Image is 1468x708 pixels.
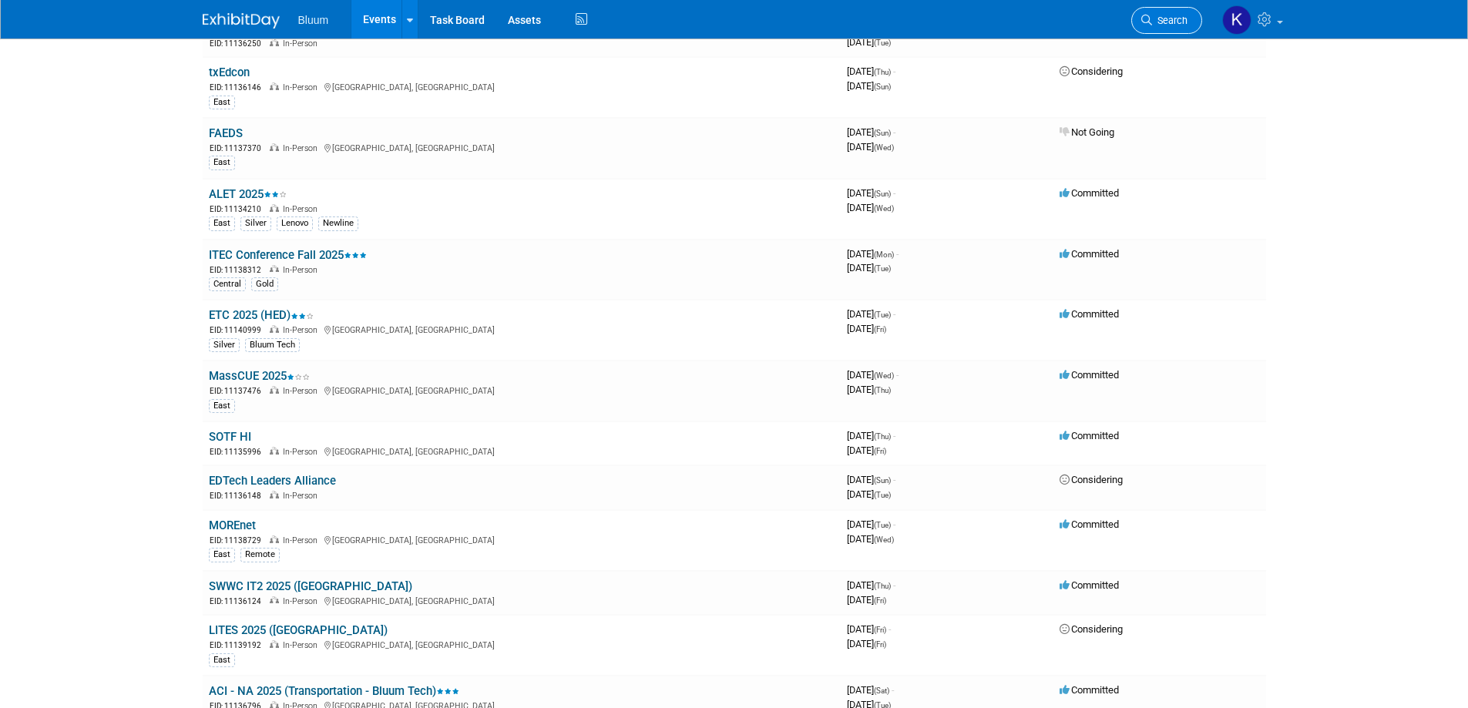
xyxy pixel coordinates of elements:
[283,204,322,214] span: In-Person
[209,445,835,458] div: [GEOGRAPHIC_DATA], [GEOGRAPHIC_DATA]
[209,126,243,140] a: FAEDS
[209,474,336,488] a: EDTech Leaders Alliance
[210,387,267,395] span: EID: 11137476
[1060,623,1123,635] span: Considering
[1060,430,1119,441] span: Committed
[847,579,895,591] span: [DATE]
[270,447,279,455] img: In-Person Event
[893,65,895,77] span: -
[209,623,388,637] a: LITES 2025 ([GEOGRAPHIC_DATA])
[896,248,899,260] span: -
[209,430,251,444] a: SOTF HI
[270,143,279,151] img: In-Person Event
[847,488,891,500] span: [DATE]
[874,325,886,334] span: (Fri)
[270,204,279,212] img: In-Person Event
[893,474,895,485] span: -
[209,594,835,607] div: [GEOGRAPHIC_DATA], [GEOGRAPHIC_DATA]
[210,266,267,274] span: EID: 11138312
[245,338,300,352] div: Bluum Tech
[847,187,895,199] span: [DATE]
[893,430,895,441] span: -
[874,626,886,634] span: (Fri)
[209,65,250,79] a: txEdcon
[874,640,886,649] span: (Fri)
[283,491,322,501] span: In-Person
[1060,65,1123,77] span: Considering
[277,216,313,230] div: Lenovo
[893,579,895,591] span: -
[874,68,891,76] span: (Thu)
[1060,579,1119,591] span: Committed
[896,369,899,381] span: -
[874,129,891,137] span: (Sun)
[847,474,895,485] span: [DATE]
[874,432,891,441] span: (Thu)
[209,684,459,698] a: ACI - NA 2025 (Transportation - Bluum Tech)
[210,144,267,153] span: EID: 11137370
[847,141,894,153] span: [DATE]
[209,277,246,291] div: Central
[210,83,267,92] span: EID: 11136146
[874,204,894,213] span: (Wed)
[847,80,891,92] span: [DATE]
[874,371,894,380] span: (Wed)
[209,156,235,169] div: East
[210,39,267,48] span: EID: 11136250
[847,262,891,273] span: [DATE]
[1060,684,1119,696] span: Committed
[847,202,894,213] span: [DATE]
[209,216,235,230] div: East
[847,323,886,334] span: [DATE]
[283,265,322,275] span: In-Person
[847,445,886,456] span: [DATE]
[270,82,279,90] img: In-Person Event
[874,582,891,590] span: (Thu)
[1060,187,1119,199] span: Committed
[874,39,891,47] span: (Tue)
[893,518,895,530] span: -
[874,310,891,319] span: (Tue)
[283,535,322,545] span: In-Person
[210,597,267,606] span: EID: 11136124
[283,325,322,335] span: In-Person
[889,623,891,635] span: -
[283,386,322,396] span: In-Person
[209,399,235,413] div: East
[209,187,287,201] a: ALET 2025
[1222,5,1251,35] img: Kellie Noller
[270,39,279,46] img: In-Person Event
[283,39,322,49] span: In-Person
[874,535,894,544] span: (Wed)
[874,686,889,695] span: (Sat)
[209,533,835,546] div: [GEOGRAPHIC_DATA], [GEOGRAPHIC_DATA]
[847,430,895,441] span: [DATE]
[893,308,895,320] span: -
[847,638,886,649] span: [DATE]
[1060,518,1119,530] span: Committed
[209,518,256,532] a: MOREnet
[283,143,322,153] span: In-Person
[209,653,235,667] div: East
[874,491,891,499] span: (Tue)
[847,36,891,48] span: [DATE]
[283,596,322,606] span: In-Person
[283,82,322,92] span: In-Person
[240,548,280,562] div: Remote
[298,14,329,26] span: Bluum
[209,548,235,562] div: East
[847,248,899,260] span: [DATE]
[270,640,279,648] img: In-Person Event
[210,536,267,545] span: EID: 11138729
[209,323,835,336] div: [GEOGRAPHIC_DATA], [GEOGRAPHIC_DATA]
[874,476,891,485] span: (Sun)
[318,216,358,230] div: Newline
[270,265,279,273] img: In-Person Event
[209,338,240,352] div: Silver
[283,640,322,650] span: In-Person
[847,684,894,696] span: [DATE]
[209,638,835,651] div: [GEOGRAPHIC_DATA], [GEOGRAPHIC_DATA]
[847,369,899,381] span: [DATE]
[209,384,835,397] div: [GEOGRAPHIC_DATA], [GEOGRAPHIC_DATA]
[209,369,310,383] a: MassCUE 2025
